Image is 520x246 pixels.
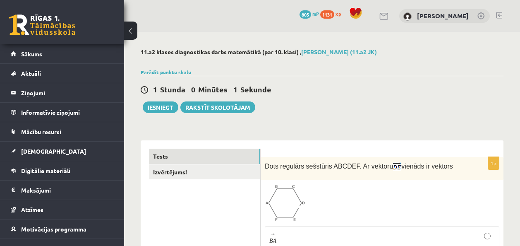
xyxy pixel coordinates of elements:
[11,122,114,141] a: Mācību resursi
[11,219,114,239] a: Motivācijas programma
[11,142,114,161] a: [DEMOGRAPHIC_DATA]
[401,163,453,170] span: vienāds ir vektors
[21,128,61,135] span: Mācību resursi
[21,147,86,155] span: [DEMOGRAPHIC_DATA]
[11,44,114,63] a: Sākums
[160,84,185,94] span: Stunda
[265,184,305,222] img: 1.png
[11,64,114,83] a: Aktuāli
[393,162,401,171] img: GMAAAAASUVORK5CYII=
[21,167,70,174] span: Digitālie materiāli
[300,10,319,17] a: 805 mP
[240,84,271,94] span: Sekunde
[270,231,276,238] span: →
[198,84,228,94] span: Minūtes
[417,12,469,20] a: [PERSON_NAME]
[149,149,260,164] a: Tests
[320,10,345,17] a: 1131 xp
[9,14,75,35] a: Rīgas 1. Tālmācības vidusskola
[265,163,393,170] span: Dots regulārs sešstūris ABCDEF. Ar vektoru
[21,103,114,122] legend: Informatīvie ziņojumi
[153,84,157,94] span: 1
[11,200,114,219] a: Atzīmes
[191,84,195,94] span: 0
[320,10,334,19] span: 1131
[141,48,503,55] h2: 11.a2 klases diagnostikas darbs matemātikā (par 10. klasi) ,
[180,101,255,113] a: Rakstīt skolotājam
[11,161,114,180] a: Digitālie materiāli
[149,164,260,180] a: Izvērtējums!
[301,48,377,55] a: [PERSON_NAME] (11.a2 JK)
[312,10,319,17] span: mP
[233,84,237,94] span: 1
[335,10,341,17] span: xp
[11,83,114,102] a: Ziņojumi
[300,10,311,19] span: 805
[141,69,191,75] a: Parādīt punktu skalu
[21,225,86,233] span: Motivācijas programma
[21,83,114,102] legend: Ziņojumi
[21,206,43,213] span: Atzīmes
[403,12,412,21] img: Dēlija Lavrova
[273,238,277,245] span: A
[269,238,273,245] span: B
[143,101,178,113] button: Iesniegt
[11,181,114,200] a: Maksājumi
[21,181,114,200] legend: Maksājumi
[11,103,114,122] a: Informatīvie ziņojumi
[21,70,41,77] span: Aktuāli
[488,157,499,170] p: 1p
[21,50,42,58] span: Sākums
